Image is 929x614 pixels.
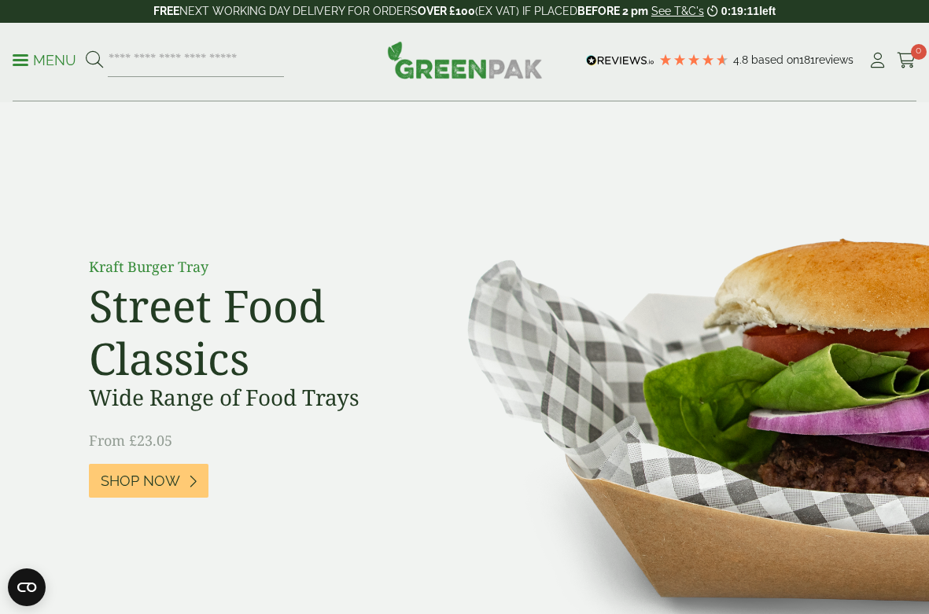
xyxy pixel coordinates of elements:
span: reviews [815,53,853,66]
span: From £23.05 [89,431,172,450]
a: Shop Now [89,464,208,498]
h2: Street Food Classics [89,279,443,384]
a: 0 [897,49,916,72]
span: Based on [751,53,799,66]
img: REVIEWS.io [586,55,654,66]
i: My Account [868,53,887,68]
span: 4.8 [733,53,751,66]
span: 0:19:11 [721,5,759,17]
span: left [759,5,776,17]
span: 181 [799,53,815,66]
div: 4.78 Stars [658,53,729,67]
strong: BEFORE 2 pm [577,5,648,17]
p: Kraft Burger Tray [89,256,443,278]
i: Cart [897,53,916,68]
p: Menu [13,51,76,70]
strong: OVER £100 [418,5,475,17]
a: Menu [13,51,76,67]
span: 0 [911,44,927,60]
img: GreenPak Supplies [387,41,543,79]
strong: FREE [153,5,179,17]
span: Shop Now [101,472,180,490]
h3: Wide Range of Food Trays [89,384,443,411]
button: Open CMP widget [8,568,46,606]
a: See T&C's [651,5,704,17]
